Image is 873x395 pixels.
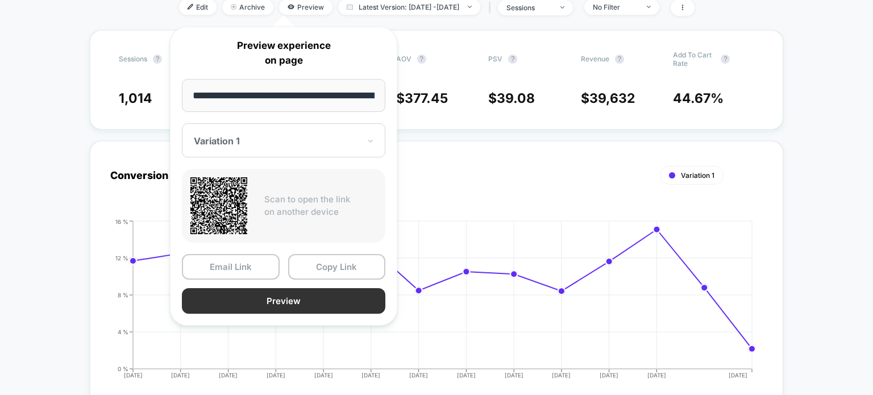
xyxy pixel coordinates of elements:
button: ? [417,55,426,64]
span: Variation 1 [681,171,714,180]
tspan: 12 % [115,254,128,261]
span: Sessions [119,55,147,63]
span: PSV [488,55,502,63]
img: end [231,4,236,10]
span: Add To Cart Rate [673,51,715,68]
div: sessions [506,3,552,12]
span: $ [488,90,535,106]
tspan: [DATE] [456,372,475,379]
tspan: [DATE] [729,372,747,379]
span: 39,632 [589,90,635,106]
img: end [647,6,651,8]
p: Scan to open the link on another device [264,193,377,219]
tspan: 0 % [118,365,128,372]
tspan: [DATE] [123,372,142,379]
span: 377.45 [405,90,448,106]
button: ? [615,55,624,64]
tspan: [DATE] [552,372,571,379]
tspan: [DATE] [314,372,332,379]
span: Revenue [581,55,609,63]
tspan: 16 % [115,218,128,224]
tspan: [DATE] [647,372,666,379]
span: $ [396,90,448,106]
tspan: [DATE] [600,372,618,379]
span: 39.08 [497,90,535,106]
img: end [560,6,564,9]
button: ? [508,55,517,64]
p: Preview experience on page [182,39,385,68]
tspan: [DATE] [504,372,523,379]
button: ? [153,55,162,64]
tspan: [DATE] [361,372,380,379]
span: 1,014 [119,90,152,106]
img: end [468,6,472,8]
button: Copy Link [288,254,386,280]
tspan: [DATE] [266,372,285,379]
tspan: [DATE] [409,372,428,379]
img: edit [188,4,193,10]
img: calendar [347,4,353,10]
tspan: 4 % [118,328,128,335]
div: No Filter [593,3,638,11]
div: CONVERSION_RATE [99,218,751,389]
span: $ [581,90,635,106]
tspan: 8 % [118,291,128,298]
button: ? [721,55,730,64]
tspan: [DATE] [219,372,238,379]
span: 44.67 % [673,90,724,106]
button: Email Link [182,254,280,280]
button: Preview [182,288,385,314]
tspan: [DATE] [171,372,190,379]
